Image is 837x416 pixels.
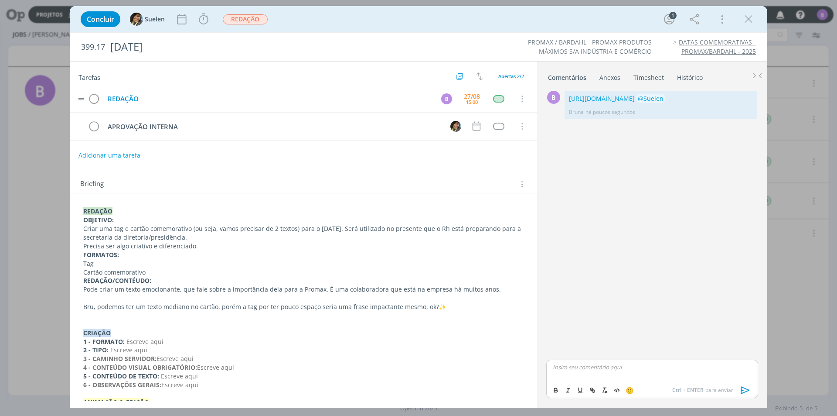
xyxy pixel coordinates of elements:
button: 🙂 [623,385,636,395]
span: há poucos segundos [585,108,635,116]
strong: 1 - FORMATO: [83,337,125,346]
img: drag-icon.svg [78,98,84,100]
button: 1 [662,12,676,26]
span: Concluir [87,16,114,23]
div: [DATE] [107,36,471,58]
a: Comentários [548,69,587,82]
strong: OBJETIVO: [83,216,114,224]
div: Anexos [599,73,620,82]
p: Bru, podemos ter um texto mediano no cartão, porém a tag por ter pouco espaço seria uma frase imp... [83,303,524,311]
div: B [547,91,560,104]
span: Escreve aqui [197,363,234,371]
strong: REDAÇÃO [83,207,112,215]
button: B [440,92,453,105]
a: [URL][DOMAIN_NAME] [569,94,635,103]
img: S [450,121,461,132]
strong: 6 - OBSERVAÇÕES GERAIS: [83,381,161,389]
a: Timesheet [633,69,664,82]
strong: 2 - TIPO: [83,346,109,354]
p: Tag [83,259,524,268]
span: Abertas 2/2 [498,73,524,79]
button: Concluir [81,11,120,27]
span: Tarefas [78,71,100,82]
strong: 3 - CAMINHO SERVIDOR: [83,354,157,363]
span: REDAÇÃO [223,14,268,24]
span: Ctrl + ENTER [672,386,705,394]
span: Escreve aqui [161,372,198,380]
span: Suelen [145,16,165,22]
span: 399.17 [81,42,105,52]
button: REDAÇÃO [222,14,268,25]
strong: 5 - CONTEÚDO DE TEXTO: [83,372,159,380]
span: Escreve aqui [110,346,147,354]
strong: ANIMAÇÃO & EDICÃO [83,398,149,406]
p: Cartão comemorativo [83,268,524,277]
button: SSuelen [130,13,165,26]
strong: CRIAÇÃO [83,329,111,337]
span: Escreve aqui [161,381,198,389]
div: dialog [70,6,767,408]
strong: FORMATOS: [83,251,119,259]
div: REDAÇÃO [104,93,433,104]
strong: 4 - CONTEÚDO VISUAL OBRIGATÓRIO: [83,363,197,371]
button: S [449,120,462,133]
span: para enviar [672,386,733,394]
div: B [441,93,452,104]
a: Histórico [677,69,703,82]
div: 1 [669,12,677,19]
strong: REDAÇÃO/CONTÉUDO: [83,276,151,285]
div: 27/08 [464,93,480,100]
img: arrow-down-up.svg [476,72,483,80]
a: DATAS COMEMORATIVAS - PROMAX/BARDAHL - 2025 [679,38,756,55]
span: Briefing [80,179,104,190]
p: Bruna [569,108,584,116]
span: 🙂 [626,386,634,395]
span: @Suelen [638,94,663,103]
div: APROVAÇÃO INTERNA [104,121,442,132]
div: 15:00 [466,100,478,104]
p: Precisa ser algo criativo e diferenciado. [83,242,524,251]
button: Adicionar uma tarefa [78,148,141,163]
span: Escreve aqui [157,354,194,363]
p: Criar uma tag e cartão comemorativo (ou seja, vamos precisar de 2 textos) para o [DATE]. Será uti... [83,224,524,242]
span: Escreve aqui [126,337,163,346]
a: PROMAX / BARDAHL - PROMAX PRODUTOS MÁXIMOS S/A INDÚSTRIA E COMÉRCIO [528,38,652,55]
img: S [130,13,143,26]
p: Pode criar um texto emocionante, que fale sobre a importância dela para a Promax. É uma colaborad... [83,285,524,294]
